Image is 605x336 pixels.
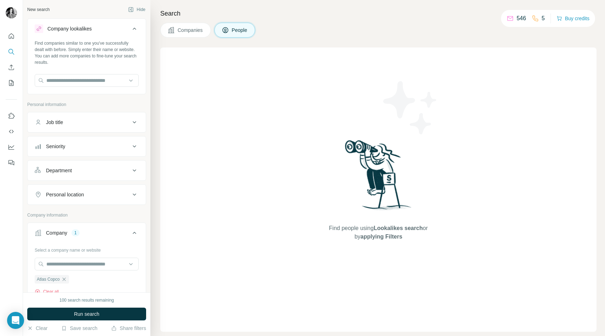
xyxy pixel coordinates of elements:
p: 546 [517,14,526,23]
button: Department [28,162,146,179]
p: Company information [27,212,146,218]
span: Atlas Copco [37,276,60,282]
div: Find companies similar to one you've successfully dealt with before. Simply enter their name or w... [35,40,139,66]
div: Company lookalikes [47,25,92,32]
button: Save search [61,325,97,332]
span: applying Filters [361,234,402,240]
div: Seniority [46,143,65,150]
button: Clear [27,325,47,332]
span: Lookalikes search [374,225,423,231]
img: Avatar [6,7,17,18]
button: Dashboard [6,141,17,153]
button: Search [6,45,17,58]
button: Personal location [28,186,146,203]
div: New search [27,6,50,13]
button: Hide [123,4,150,15]
button: Feedback [6,156,17,169]
div: Job title [46,119,63,126]
div: 1 [71,230,80,236]
img: Surfe Illustration - Woman searching with binoculars [342,138,415,217]
button: Company1 [28,224,146,244]
button: Clear all [35,289,59,295]
button: Run search [27,308,146,320]
span: People [232,27,248,34]
button: Job title [28,114,146,131]
button: Use Surfe API [6,125,17,138]
div: Department [46,167,72,174]
div: 100 search results remaining [59,297,114,303]
span: Run search [74,310,99,318]
span: Find people using or by [322,224,435,241]
p: Personal information [27,101,146,108]
h4: Search [160,9,597,18]
img: Surfe Illustration - Stars [379,76,442,140]
button: Seniority [28,138,146,155]
button: Quick start [6,30,17,43]
p: 5 [542,14,545,23]
div: Company [46,229,67,236]
div: Personal location [46,191,84,198]
div: Select a company name or website [35,244,139,253]
div: Open Intercom Messenger [7,312,24,329]
button: Buy credits [557,13,589,23]
span: Companies [178,27,203,34]
button: Enrich CSV [6,61,17,74]
button: My lists [6,77,17,89]
button: Share filters [111,325,146,332]
button: Company lookalikes [28,20,146,40]
button: Use Surfe on LinkedIn [6,110,17,122]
